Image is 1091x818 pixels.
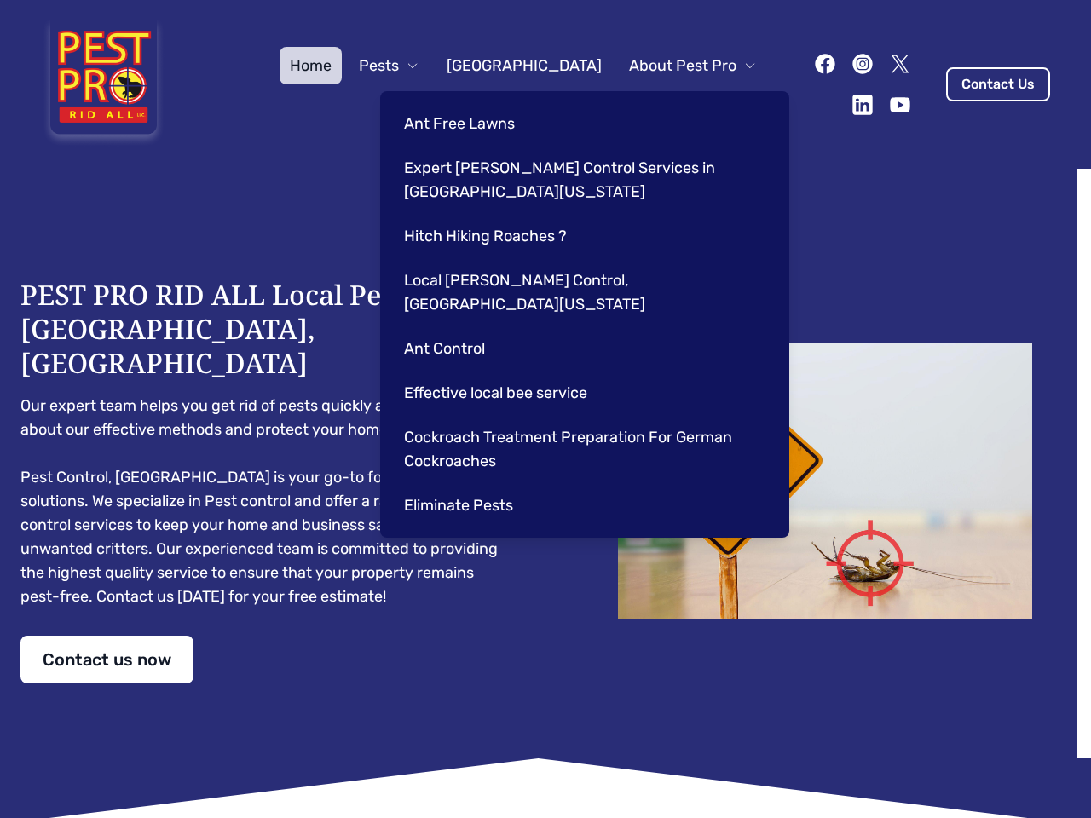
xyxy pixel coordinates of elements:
a: Local [PERSON_NAME] Control, [GEOGRAPHIC_DATA][US_STATE] [394,262,769,323]
a: Contact [690,84,767,122]
a: Ant Free Lawns [394,105,769,142]
pre: Our expert team helps you get rid of pests quickly and safely. Learn about our effective methods ... [20,394,511,608]
a: [GEOGRAPHIC_DATA] [436,47,612,84]
span: About Pest Pro [629,54,736,78]
a: Blog [631,84,683,122]
a: Hitch Hiking Roaches ? [394,217,769,255]
a: Ant Control [394,330,769,367]
a: Home [280,47,342,84]
a: Contact Us [946,67,1050,101]
img: Pest Pro Rid All [41,20,166,148]
button: Pests [349,47,430,84]
h1: PEST PRO RID ALL Local Pest Control [GEOGRAPHIC_DATA], [GEOGRAPHIC_DATA] [20,278,511,380]
a: Contact us now [20,636,193,683]
a: Cockroach Treatment Preparation For German Cockroaches [394,418,769,480]
button: Pest Control Community B2B [376,84,624,122]
button: About Pest Pro [619,47,767,84]
a: Eliminate Pests [394,487,769,524]
a: Expert [PERSON_NAME] Control Services in [GEOGRAPHIC_DATA][US_STATE] [394,149,769,210]
a: Effective local bee service [394,374,769,412]
img: Dead cockroach on floor with caution sign pest control [580,343,1071,619]
span: Pests [359,54,399,78]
